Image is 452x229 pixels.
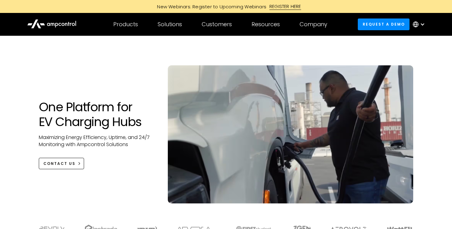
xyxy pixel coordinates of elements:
a: Request a demo [358,18,410,30]
p: Maximizing Energy Efficiency, Uptime, and 24/7 Monitoring with Ampcontrol Solutions [39,134,155,148]
div: Resources [252,21,280,28]
div: Solutions [158,21,182,28]
div: Company [300,21,327,28]
div: Customers [202,21,232,28]
a: CONTACT US [39,158,84,169]
h1: One Platform for EV Charging Hubs [39,100,155,129]
a: New Webinars: Register to Upcoming WebinarsREGISTER HERE [87,3,365,10]
div: New Webinars: Register to Upcoming Webinars [151,3,269,10]
div: Products [113,21,138,28]
div: REGISTER HERE [269,3,301,10]
div: CONTACT US [43,161,75,166]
